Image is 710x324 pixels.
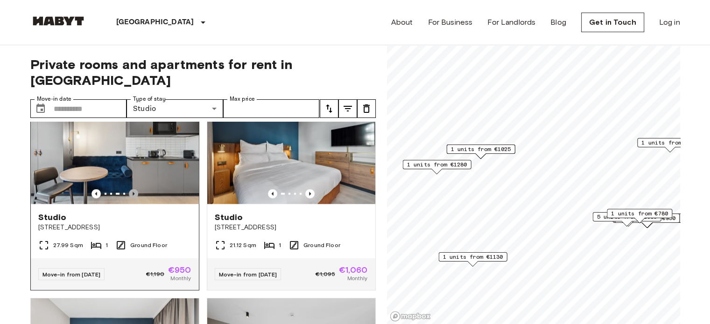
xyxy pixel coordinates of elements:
[581,13,644,32] a: Get in Touch
[305,189,315,199] button: Previous image
[641,138,698,147] span: 1 units from €980
[38,212,67,223] span: Studio
[659,17,680,28] a: Log in
[146,270,164,278] span: €1,190
[42,271,101,278] span: Move-in from [DATE]
[619,214,675,222] span: 5 units from €950
[316,270,335,278] span: €1,095
[30,16,86,26] img: Habyt
[607,209,672,223] div: Map marker
[446,145,515,159] div: Map marker
[438,252,507,267] div: Map marker
[215,223,368,232] span: [STREET_ADDRESS]
[207,92,376,290] a: Marketing picture of unit DE-01-481-005-01Previous imagePrevious imageStudio[STREET_ADDRESS]21.12...
[129,189,138,199] button: Previous image
[133,95,166,103] label: Type of stay
[550,17,566,28] a: Blog
[105,241,108,249] span: 1
[487,17,535,28] a: For Landlords
[303,241,340,249] span: Ground Floor
[443,253,503,261] span: 1 units from €1130
[390,311,431,322] a: Mapbox logo
[407,160,467,169] span: 1 units from €1280
[215,212,243,223] span: Studio
[116,17,194,28] p: [GEOGRAPHIC_DATA]
[597,213,657,221] span: 5 units from €1085
[357,99,376,118] button: tune
[53,241,83,249] span: 27.99 Sqm
[402,160,471,174] div: Map marker
[130,241,167,249] span: Ground Floor
[127,99,223,118] div: Studio
[168,266,191,274] span: €950
[339,266,368,274] span: €1,060
[450,145,511,153] span: 1 units from €1025
[637,138,703,152] div: Map marker
[428,17,472,28] a: For Business
[38,223,191,232] span: [STREET_ADDRESS]
[230,95,255,103] label: Max price
[391,17,413,28] a: About
[338,99,357,118] button: tune
[268,189,277,199] button: Previous image
[31,99,50,118] button: Choose date
[592,212,661,227] div: Map marker
[37,95,71,103] label: Move-in date
[230,241,256,249] span: 21.12 Sqm
[614,214,680,228] div: Map marker
[347,274,367,283] span: Monthly
[30,92,199,290] a: Previous imagePrevious imageStudio[STREET_ADDRESS]27.99 Sqm1Ground FloorMove-in from [DATE]€1,190...
[31,92,199,204] img: Marketing picture of unit DE-01-482-011-01
[611,209,668,218] span: 1 units from €780
[279,241,281,249] span: 1
[30,56,376,88] span: Private rooms and apartments for rent in [GEOGRAPHIC_DATA]
[207,92,375,204] img: Marketing picture of unit DE-01-481-005-01
[320,99,338,118] button: tune
[219,271,277,278] span: Move-in from [DATE]
[91,189,101,199] button: Previous image
[170,274,191,283] span: Monthly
